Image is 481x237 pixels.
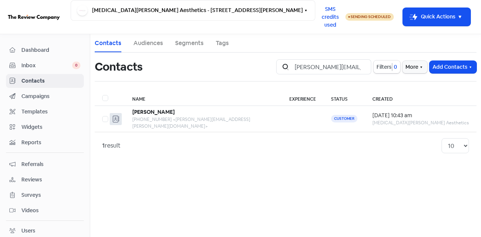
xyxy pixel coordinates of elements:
th: Name [125,91,282,106]
span: Reviews [21,176,80,184]
button: Filters0 [374,60,400,73]
span: SMS credits used [322,5,339,29]
a: Tags [216,39,229,48]
a: Templates [6,105,84,119]
span: Filters [377,63,392,71]
span: 0 [392,63,397,71]
div: [PHONE_NUMBER] <[PERSON_NAME][EMAIL_ADDRESS][PERSON_NAME][DOMAIN_NAME]> [132,116,274,130]
span: Dashboard [21,46,80,54]
span: Sending Scheduled [351,14,391,19]
span: Videos [21,207,80,214]
strong: 1 [102,142,105,149]
span: 0 [72,62,80,69]
span: Customer [331,115,357,122]
div: Users [21,227,35,235]
th: Experience [282,91,324,106]
a: Sending Scheduled [345,12,394,21]
th: Created [365,91,476,106]
a: SMS credits used [315,12,345,20]
th: Status [324,91,365,106]
div: result [102,141,121,150]
input: Search [290,59,371,74]
button: Add Contacts [430,61,476,73]
a: Referrals [6,157,84,171]
button: More [402,61,427,73]
button: [MEDICAL_DATA][PERSON_NAME] Aesthetics - [STREET_ADDRESS][PERSON_NAME] [71,0,315,21]
button: Quick Actions [403,8,470,26]
div: [MEDICAL_DATA][PERSON_NAME] Aesthetics [372,119,469,126]
span: Campaigns [21,92,80,100]
a: Dashboard [6,43,84,57]
h1: Contacts [95,55,142,79]
a: Videos [6,204,84,217]
span: Contacts [21,77,80,85]
a: Campaigns [6,89,84,103]
a: Widgets [6,120,84,134]
a: Contacts [95,39,121,48]
a: Reports [6,136,84,149]
a: Reviews [6,173,84,187]
a: Contacts [6,74,84,88]
b: [PERSON_NAME] [132,109,175,115]
span: Widgets [21,123,80,131]
a: Surveys [6,188,84,202]
span: Referrals [21,160,80,168]
div: [DATE] 10:43 am [372,112,469,119]
span: Surveys [21,191,80,199]
a: Audiences [133,39,163,48]
a: Segments [175,39,204,48]
span: Reports [21,139,80,146]
span: Inbox [21,62,72,69]
a: Inbox 0 [6,59,84,72]
span: Templates [21,108,80,116]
